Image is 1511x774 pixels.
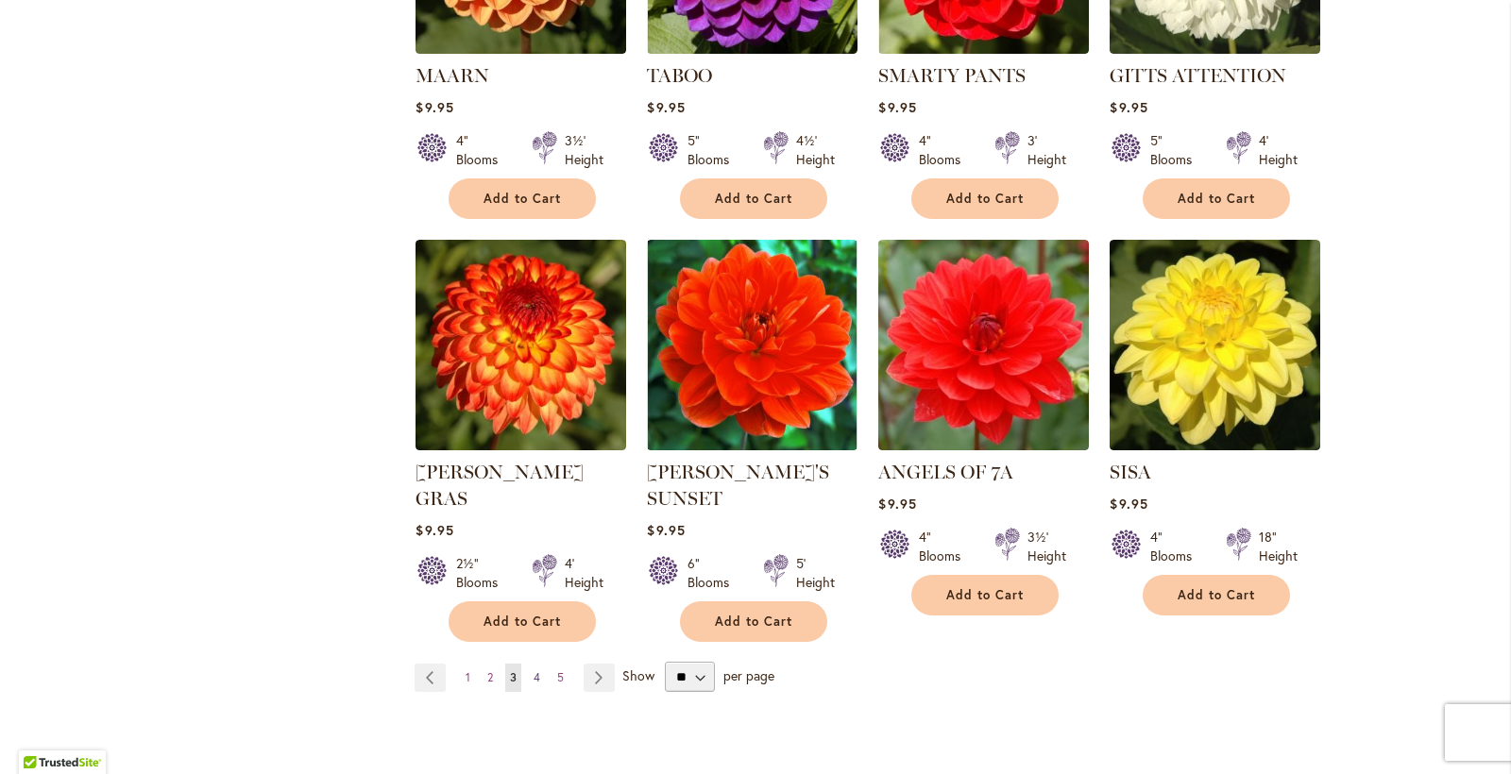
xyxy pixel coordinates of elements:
img: MARDY GRAS [416,240,626,450]
div: 4' Height [1259,131,1298,169]
div: 6" Blooms [688,554,740,592]
a: SMARTY PANTS [878,40,1089,58]
span: Add to Cart [1178,191,1255,207]
button: Add to Cart [680,178,827,219]
a: TABOO [647,40,857,58]
span: Show [622,666,654,684]
span: Add to Cart [484,614,561,630]
a: 5 [552,664,569,692]
img: ANGELS OF 7A [878,240,1089,450]
a: GITTS ATTENTION [1110,40,1320,58]
span: per page [723,666,774,684]
button: Add to Cart [449,601,596,642]
a: SMARTY PANTS [878,64,1026,87]
img: SISA [1110,240,1320,450]
span: Add to Cart [1178,587,1255,603]
span: Add to Cart [715,191,792,207]
span: 2 [487,670,493,684]
div: 5" Blooms [688,131,740,169]
span: $9.95 [1110,495,1147,513]
span: 5 [557,670,564,684]
a: 1 [461,664,475,692]
div: 4" Blooms [456,131,509,169]
span: $9.95 [416,521,453,539]
a: 4 [529,664,545,692]
span: Add to Cart [484,191,561,207]
button: Add to Cart [680,601,827,642]
a: TABOO [647,64,712,87]
div: 4" Blooms [919,131,972,169]
iframe: Launch Accessibility Center [14,707,67,760]
button: Add to Cart [449,178,596,219]
a: [PERSON_NAME]'S SUNSET [647,461,829,510]
a: PATRICIA ANN'S SUNSET [647,436,857,454]
span: $9.95 [1110,98,1147,116]
a: 2 [483,664,498,692]
div: 3' Height [1027,131,1066,169]
a: MAARN [416,40,626,58]
span: Add to Cart [946,587,1024,603]
span: $9.95 [647,521,685,539]
a: ANGELS OF 7A [878,461,1013,483]
div: 3½' Height [565,131,603,169]
a: MARDY GRAS [416,436,626,454]
div: 18" Height [1259,528,1298,565]
a: GITTS ATTENTION [1110,64,1286,87]
span: Add to Cart [715,614,792,630]
span: $9.95 [647,98,685,116]
button: Add to Cart [1143,575,1290,615]
div: 4" Blooms [919,528,972,565]
div: 3½' Height [1027,528,1066,565]
a: MAARN [416,64,489,87]
span: $9.95 [878,495,916,513]
a: SISA [1110,436,1320,454]
a: [PERSON_NAME] GRAS [416,461,584,510]
button: Add to Cart [1143,178,1290,219]
div: 4' Height [565,554,603,592]
div: 5" Blooms [1150,131,1203,169]
div: 2½" Blooms [456,554,509,592]
span: Add to Cart [946,191,1024,207]
div: 4½' Height [796,131,835,169]
span: 1 [466,670,470,684]
div: 5' Height [796,554,835,592]
div: 4" Blooms [1150,528,1203,565]
button: Add to Cart [911,178,1059,219]
button: Add to Cart [911,575,1059,615]
span: $9.95 [416,98,453,116]
a: ANGELS OF 7A [878,436,1089,454]
img: PATRICIA ANN'S SUNSET [647,240,857,450]
a: SISA [1110,461,1151,483]
span: $9.95 [878,98,916,116]
span: 4 [534,670,540,684]
span: 3 [510,670,517,684]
